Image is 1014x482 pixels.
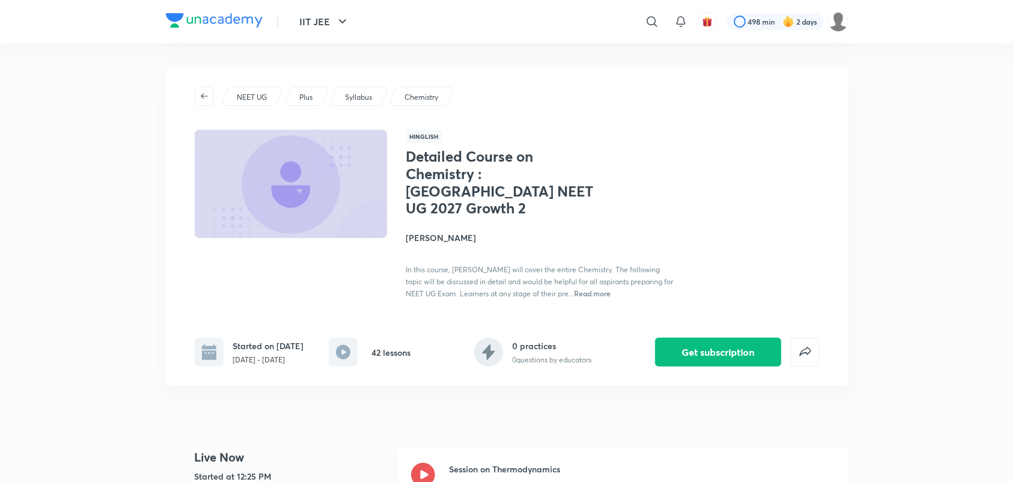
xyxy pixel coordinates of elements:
button: avatar [698,12,717,31]
span: In this course, [PERSON_NAME] will cover the entire Chemistry. The following topic will be discus... [406,265,674,298]
h6: 42 lessons [372,346,411,359]
a: Company Logo [166,13,263,31]
p: [DATE] - [DATE] [233,355,304,365]
p: Plus [299,92,313,103]
img: streak [783,16,795,28]
p: NEET UG [237,92,267,103]
span: Hinglish [406,130,442,143]
span: Read more [575,288,611,298]
img: avatar [702,16,713,27]
a: Chemistry [402,92,440,103]
img: Sudipta Bose [828,11,849,32]
h4: [PERSON_NAME] [406,231,676,244]
h6: 0 practices [513,340,592,352]
h6: Started on [DATE] [233,340,304,352]
a: Plus [297,92,314,103]
button: IIT JEE [293,10,357,34]
button: Get subscription [655,338,781,367]
button: false [791,338,820,367]
h4: Live Now [195,448,387,466]
img: Thumbnail [192,129,388,239]
a: NEET UG [234,92,269,103]
img: Company Logo [166,13,263,28]
h1: Detailed Course on Chemistry : [GEOGRAPHIC_DATA] NEET UG 2027 Growth 2 [406,148,603,217]
p: 0 questions by educators [513,355,592,365]
h3: Session on Thermodynamics [450,463,834,475]
p: Chemistry [405,92,438,103]
p: Syllabus [345,92,372,103]
a: Syllabus [343,92,374,103]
